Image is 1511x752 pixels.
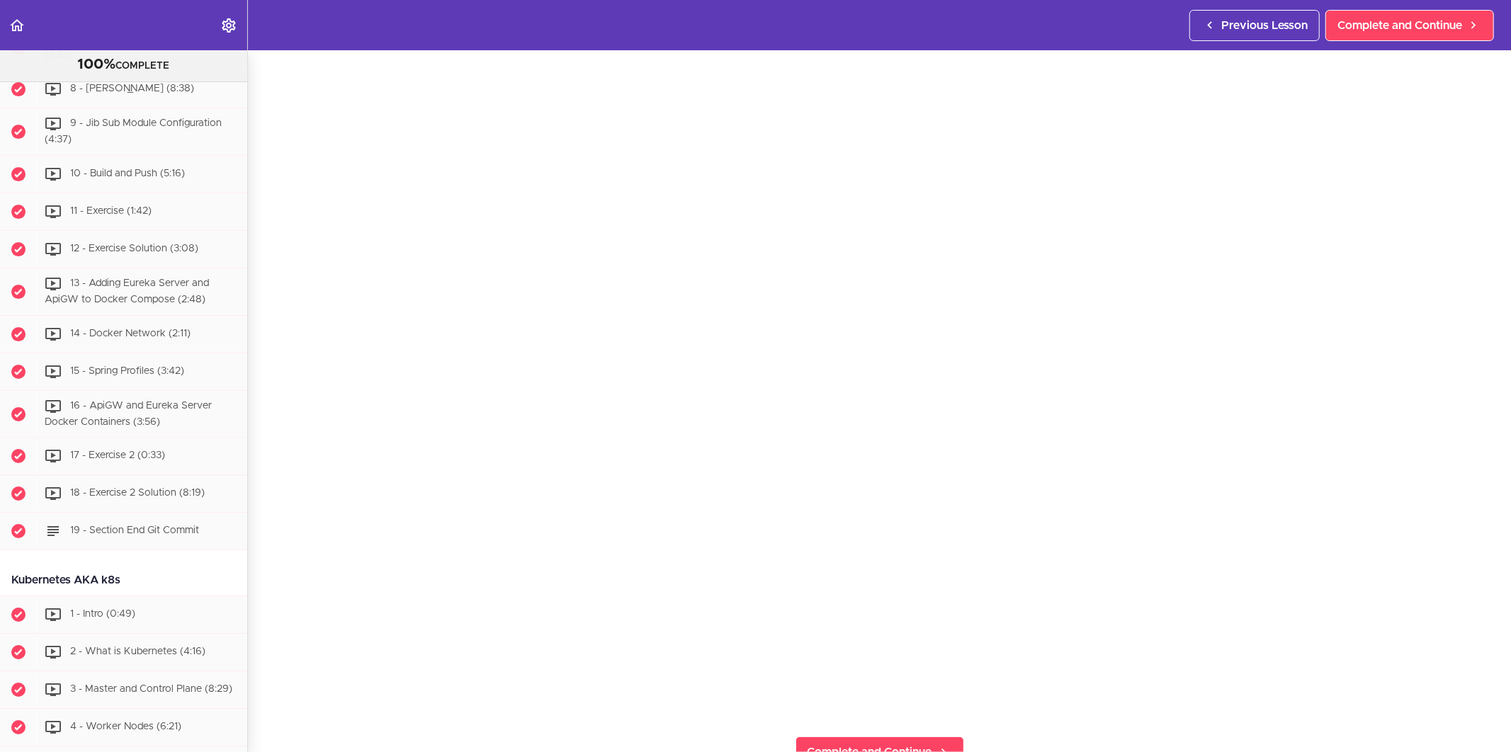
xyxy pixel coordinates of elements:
[70,169,185,178] span: 10 - Build and Push (5:16)
[70,610,135,620] span: 1 - Intro (0:49)
[70,451,165,461] span: 17 - Exercise 2 (0:33)
[70,722,181,732] span: 4 - Worker Nodes (6:21)
[18,56,230,74] div: COMPLETE
[70,329,191,338] span: 14 - Docker Network (2:11)
[220,17,237,34] svg: Settings Menu
[45,278,209,304] span: 13 - Adding Eureka Server and ApiGW to Docker Compose (2:48)
[1337,17,1462,34] span: Complete and Continue
[276,35,1483,714] iframe: Video Player
[70,244,198,253] span: 12 - Exercise Solution (3:08)
[70,685,232,695] span: 3 - Master and Control Plane (8:29)
[1325,10,1494,41] a: Complete and Continue
[70,647,205,657] span: 2 - What is Kubernetes (4:16)
[1221,17,1308,34] span: Previous Lesson
[9,17,26,34] svg: Back to course curriculum
[78,57,116,72] span: 100%
[45,119,222,145] span: 9 - Jib Sub Module Configuration (4:37)
[45,401,212,427] span: 16 - ApiGW and Eureka Server Docker Containers (3:56)
[70,366,184,376] span: 15 - Spring Profiles (3:42)
[1189,10,1320,41] a: Previous Lesson
[70,489,205,499] span: 18 - Exercise 2 Solution (8:19)
[70,84,194,94] span: 8 - [PERSON_NAME] (8:38)
[70,206,152,216] span: 11 - Exercise (1:42)
[70,526,199,536] span: 19 - Section End Git Commit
